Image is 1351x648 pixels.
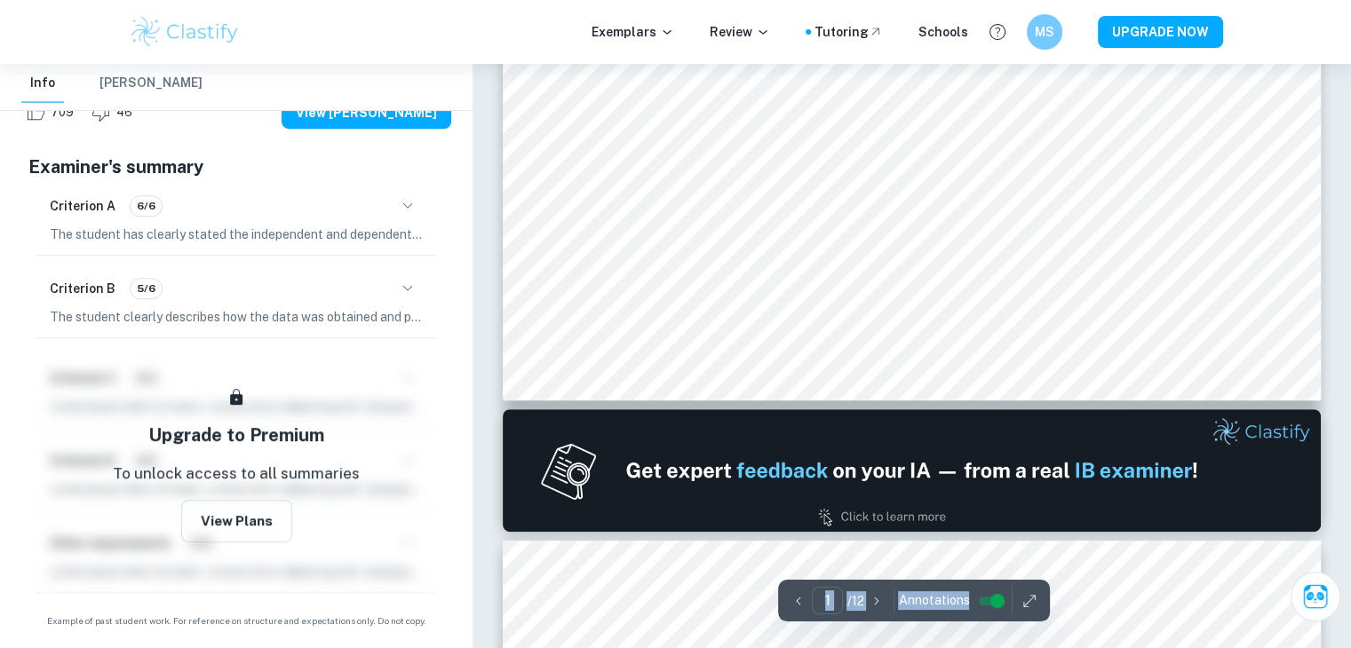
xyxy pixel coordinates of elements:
[21,64,64,103] button: Info
[918,22,968,42] a: Schools
[982,17,1013,47] button: Help and Feedback
[99,64,203,103] button: [PERSON_NAME]
[592,22,674,42] p: Exemplars
[846,591,863,611] p: / 12
[41,104,83,122] span: 709
[50,225,423,244] p: The student has clearly stated the independent and dependent variables in the research question, ...
[50,279,115,298] h6: Criterion B
[87,99,142,127] div: Dislike
[21,99,83,127] div: Like
[28,154,444,180] h5: Examiner's summary
[503,409,1322,532] img: Ad
[50,307,423,327] p: The student clearly describes how the data was obtained and processed, displaying the data in tab...
[1034,22,1054,42] h6: MS
[148,422,324,448] h5: Upgrade to Premium
[107,104,142,122] span: 46
[131,281,162,296] span: 5/6
[1291,572,1340,621] button: Ask Clai
[50,196,115,216] h6: Criterion A
[815,22,883,42] a: Tutoring
[129,14,242,50] img: Clastify logo
[113,462,360,486] p: To unlock access to all summaries
[898,591,969,610] span: Annotations
[1027,14,1062,50] button: MS
[282,97,451,129] button: View [PERSON_NAME]
[1098,16,1223,48] button: UPGRADE NOW
[710,22,770,42] p: Review
[21,614,451,628] span: Example of past student work. For reference on structure and expectations only. Do not copy.
[131,198,162,214] span: 6/6
[181,500,292,542] button: View Plans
